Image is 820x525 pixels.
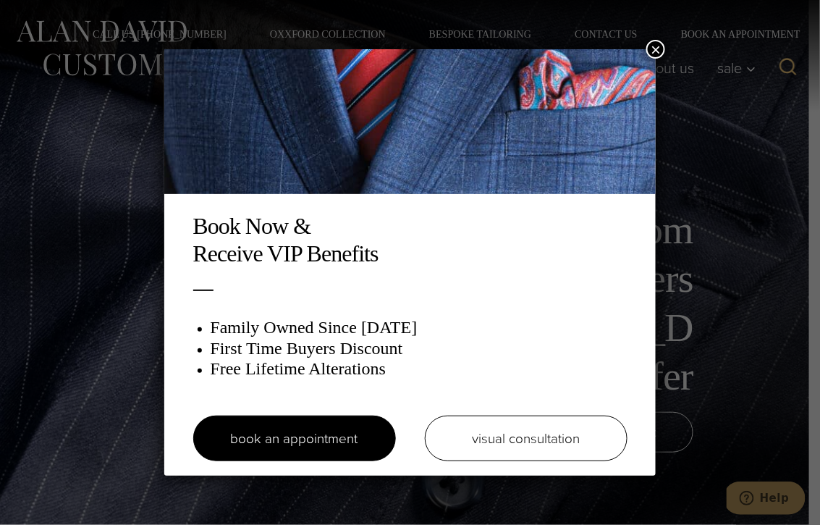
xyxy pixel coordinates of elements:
[425,416,627,461] a: visual consultation
[193,416,396,461] a: book an appointment
[193,212,627,268] h2: Book Now & Receive VIP Benefits
[211,317,627,338] h3: Family Owned Since [DATE]
[211,358,627,379] h3: Free Lifetime Alterations
[211,338,627,359] h3: First Time Buyers Discount
[646,40,665,59] button: Close
[33,10,63,23] span: Help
